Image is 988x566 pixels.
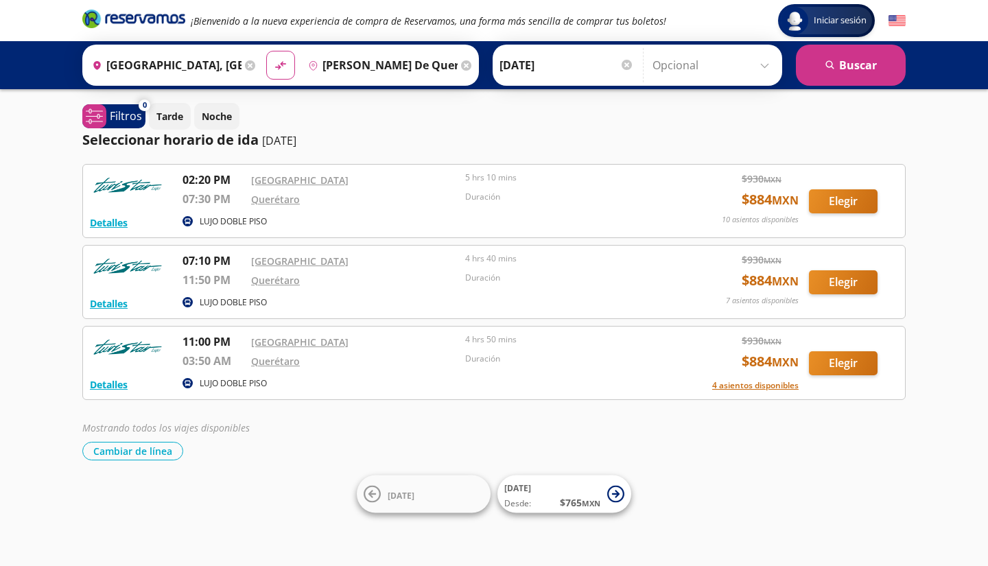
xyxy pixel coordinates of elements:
[712,379,799,392] button: 4 asientos disponibles
[465,272,672,284] p: Duración
[149,103,191,130] button: Tarde
[560,495,600,510] span: $ 765
[156,109,183,123] p: Tarde
[889,12,906,30] button: English
[82,442,183,460] button: Cambiar de línea
[82,104,145,128] button: 0Filtros
[652,48,775,82] input: Opcional
[110,108,142,124] p: Filtros
[465,252,672,265] p: 4 hrs 40 mins
[465,333,672,346] p: 4 hrs 50 mins
[742,333,781,348] span: $ 930
[86,48,242,82] input: Buscar Origen
[90,252,165,280] img: RESERVAMOS
[764,174,781,185] small: MXN
[742,172,781,186] span: $ 930
[251,355,300,368] a: Querétaro
[357,475,491,513] button: [DATE]
[90,377,128,392] button: Detalles
[251,193,300,206] a: Querétaro
[796,45,906,86] button: Buscar
[742,270,799,291] span: $ 884
[772,355,799,370] small: MXN
[183,172,244,188] p: 02:20 PM
[82,130,259,150] p: Seleccionar horario de ida
[200,377,267,390] p: LUJO DOBLE PISO
[726,295,799,307] p: 7 asientos disponibles
[465,353,672,365] p: Duración
[722,214,799,226] p: 10 asientos disponibles
[90,172,165,199] img: RESERVAMOS
[772,274,799,289] small: MXN
[504,497,531,510] span: Desde:
[262,132,296,149] p: [DATE]
[82,8,185,29] i: Brand Logo
[251,174,349,187] a: [GEOGRAPHIC_DATA]
[202,109,232,123] p: Noche
[809,351,878,375] button: Elegir
[183,252,244,269] p: 07:10 PM
[82,8,185,33] a: Brand Logo
[251,255,349,268] a: [GEOGRAPHIC_DATA]
[303,48,458,82] input: Buscar Destino
[183,272,244,288] p: 11:50 PM
[191,14,666,27] em: ¡Bienvenido a la nueva experiencia de compra de Reservamos, una forma más sencilla de comprar tus...
[497,475,631,513] button: [DATE]Desde:$765MXN
[772,193,799,208] small: MXN
[809,270,878,294] button: Elegir
[90,215,128,230] button: Detalles
[465,191,672,203] p: Duración
[200,215,267,228] p: LUJO DOBLE PISO
[251,335,349,349] a: [GEOGRAPHIC_DATA]
[809,189,878,213] button: Elegir
[251,274,300,287] a: Querétaro
[194,103,239,130] button: Noche
[465,172,672,184] p: 5 hrs 10 mins
[582,498,600,508] small: MXN
[742,189,799,210] span: $ 884
[183,353,244,369] p: 03:50 AM
[504,482,531,494] span: [DATE]
[808,14,872,27] span: Iniciar sesión
[183,333,244,350] p: 11:00 PM
[742,252,781,267] span: $ 930
[143,99,147,111] span: 0
[388,489,414,501] span: [DATE]
[499,48,634,82] input: Elegir Fecha
[183,191,244,207] p: 07:30 PM
[90,296,128,311] button: Detalles
[82,421,250,434] em: Mostrando todos los viajes disponibles
[764,255,781,266] small: MXN
[90,333,165,361] img: RESERVAMOS
[200,296,267,309] p: LUJO DOBLE PISO
[742,351,799,372] span: $ 884
[764,336,781,346] small: MXN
